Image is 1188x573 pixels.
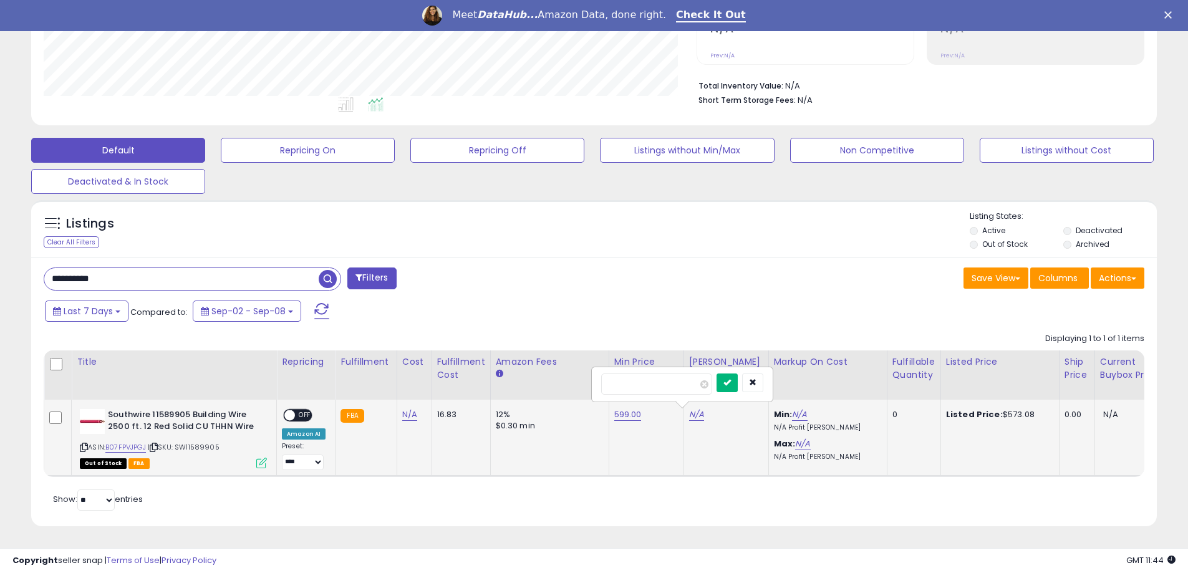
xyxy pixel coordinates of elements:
[53,493,143,505] span: Show: entries
[282,355,330,368] div: Repricing
[600,138,774,163] button: Listings without Min/Max
[1126,554,1176,566] span: 2025-09-16 11:44 GMT
[982,225,1005,236] label: Active
[1045,333,1144,345] div: Displaying 1 to 1 of 1 items
[295,410,315,421] span: OFF
[970,211,1157,223] p: Listing States:
[66,215,114,233] h5: Listings
[1164,11,1177,19] div: Close
[221,138,395,163] button: Repricing On
[148,442,220,452] span: | SKU: SW11589905
[347,267,396,289] button: Filters
[892,409,931,420] div: 0
[1103,408,1118,420] span: N/A
[44,236,99,248] div: Clear All Filters
[31,169,205,194] button: Deactivated & In Stock
[128,458,150,469] span: FBA
[774,423,877,432] p: N/A Profit [PERSON_NAME]
[107,554,160,566] a: Terms of Use
[698,77,1135,92] li: N/A
[1091,267,1144,289] button: Actions
[774,408,793,420] b: Min:
[1038,272,1078,284] span: Columns
[77,355,271,368] div: Title
[774,453,877,461] p: N/A Profit [PERSON_NAME]
[130,306,188,318] span: Compared to:
[282,442,326,470] div: Preset:
[422,6,442,26] img: Profile image for Georgie
[1030,267,1089,289] button: Columns
[80,409,267,467] div: ASIN:
[946,409,1050,420] div: $573.08
[689,355,763,368] div: [PERSON_NAME]
[1100,355,1164,382] div: Current Buybox Price
[437,355,485,382] div: Fulfillment Cost
[80,409,105,434] img: 3146vtqnpmL._SL40_.jpg
[795,438,810,450] a: N/A
[946,355,1054,368] div: Listed Price
[340,355,391,368] div: Fulfillment
[940,52,965,59] small: Prev: N/A
[676,9,746,22] a: Check It Out
[340,409,364,423] small: FBA
[892,355,935,382] div: Fulfillable Quantity
[80,458,127,469] span: All listings that are currently out of stock and unavailable for purchase on Amazon
[402,408,417,421] a: N/A
[496,409,599,420] div: 12%
[798,94,813,106] span: N/A
[193,301,301,322] button: Sep-02 - Sep-08
[12,554,58,566] strong: Copyright
[64,305,113,317] span: Last 7 Days
[105,442,146,453] a: B07FPVJPGJ
[437,409,481,420] div: 16.83
[211,305,286,317] span: Sep-02 - Sep-08
[410,138,584,163] button: Repricing Off
[45,301,128,322] button: Last 7 Days
[698,95,796,105] b: Short Term Storage Fees:
[774,355,882,368] div: Markup on Cost
[496,420,599,431] div: $0.30 min
[614,408,642,421] a: 599.00
[1065,409,1085,420] div: 0.00
[162,554,216,566] a: Privacy Policy
[496,368,503,380] small: Amazon Fees.
[792,408,807,421] a: N/A
[496,355,604,368] div: Amazon Fees
[790,138,964,163] button: Non Competitive
[452,9,666,21] div: Meet Amazon Data, done right.
[710,52,735,59] small: Prev: N/A
[1076,225,1123,236] label: Deactivated
[689,408,704,421] a: N/A
[12,555,216,567] div: seller snap | |
[698,80,783,91] b: Total Inventory Value:
[982,239,1028,249] label: Out of Stock
[1065,355,1089,382] div: Ship Price
[108,409,259,435] b: Southwire 11589905 Building Wire 2500 ft. 12 Red Solid CU THHN Wire
[980,138,1154,163] button: Listings without Cost
[614,355,679,368] div: Min Price
[946,408,1003,420] b: Listed Price:
[768,350,887,400] th: The percentage added to the cost of goods (COGS) that forms the calculator for Min & Max prices.
[31,138,205,163] button: Default
[282,428,326,440] div: Amazon AI
[1076,239,1109,249] label: Archived
[963,267,1028,289] button: Save View
[477,9,538,21] i: DataHub...
[774,438,796,450] b: Max:
[402,355,427,368] div: Cost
